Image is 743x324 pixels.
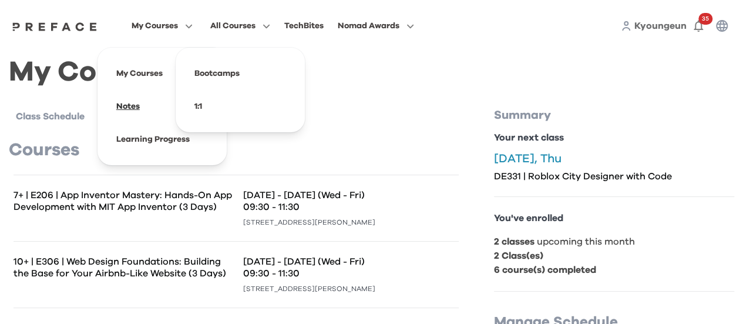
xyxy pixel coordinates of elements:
p: Summary [494,107,734,123]
button: All Courses [207,18,274,34]
p: [STREET_ADDRESS][PERSON_NAME] [243,284,459,293]
a: Notes [116,102,140,111]
a: Bootcamps [194,69,240,78]
span: My Courses [132,19,178,33]
img: Preface Logo [9,22,100,31]
p: 09:30 - 11:30 [243,268,459,279]
p: upcoming this month [494,235,734,249]
span: Kyoungeun [634,21,687,31]
p: DE331 | Roblox City Designer with Code [494,171,734,182]
p: Your next class [494,131,734,145]
button: My Courses [128,18,196,34]
p: 7+ | E206 | App Inventor Mastery: Hands-On App Development with MIT App Inventor (3 Days) [14,189,236,213]
h1: My Courses [9,66,734,79]
a: Kyoungeun [634,19,687,33]
p: [DATE], Thu [494,152,734,166]
p: [DATE] - [DATE] (Wed - Fri) [243,256,459,268]
p: 09:30 - 11:30 [243,201,459,213]
p: [STREET_ADDRESS][PERSON_NAME] [243,218,459,227]
button: 35 [687,14,710,38]
b: 2 Class(es) [494,251,543,260]
a: 1:1 [194,102,202,111]
p: 10+ | E306 | Web Design Foundations: Building the Base for Your Airbnb-Like Website (3 Days) [14,256,236,279]
span: Class Schedule [16,112,85,121]
p: Courses [9,139,463,161]
span: Nomad Awards [338,19,399,33]
span: All Courses [210,19,255,33]
b: 2 classes [494,237,534,246]
a: Learning Progress [116,135,190,143]
a: Preface Logo [9,21,100,31]
div: TechBites [284,19,324,33]
p: [DATE] - [DATE] (Wed - Fri) [243,189,459,201]
p: You've enrolled [494,211,734,225]
b: 6 course(s) completed [494,265,596,275]
span: 35 [698,13,712,25]
button: Nomad Awards [334,18,418,34]
a: My Courses [116,69,163,78]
